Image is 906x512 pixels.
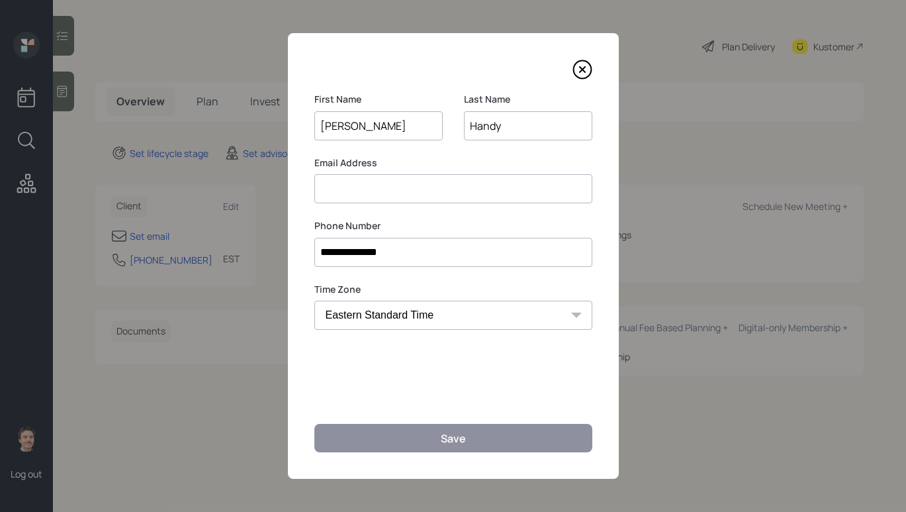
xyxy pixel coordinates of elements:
[464,93,592,106] label: Last Name
[314,424,592,452] button: Save
[314,283,592,296] label: Time Zone
[314,93,443,106] label: First Name
[314,219,592,232] label: Phone Number
[441,431,466,446] div: Save
[314,156,592,170] label: Email Address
